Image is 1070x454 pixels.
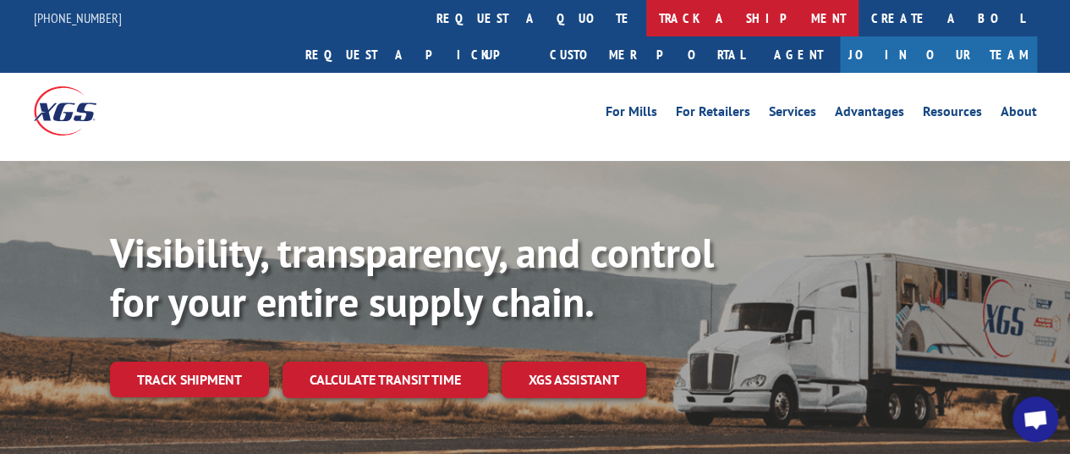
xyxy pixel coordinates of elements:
[769,105,816,124] a: Services
[283,362,488,398] a: Calculate transit time
[923,105,982,124] a: Resources
[34,9,122,26] a: [PHONE_NUMBER]
[1001,105,1037,124] a: About
[676,105,750,124] a: For Retailers
[835,105,904,124] a: Advantages
[293,36,537,73] a: Request a pickup
[840,36,1037,73] a: Join Our Team
[537,36,757,73] a: Customer Portal
[110,362,269,397] a: Track shipment
[502,362,646,398] a: XGS ASSISTANT
[606,105,657,124] a: For Mills
[757,36,840,73] a: Agent
[1012,396,1058,442] div: Open chat
[110,226,714,328] b: Visibility, transparency, and control for your entire supply chain.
